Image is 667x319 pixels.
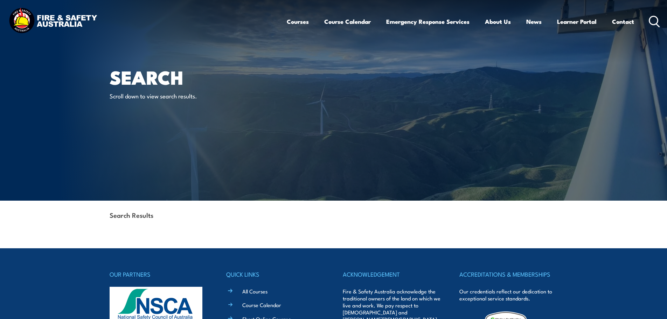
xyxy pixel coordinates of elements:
[459,288,557,302] p: Our credentials reflect our dedication to exceptional service standards.
[612,12,634,31] a: Contact
[557,12,597,31] a: Learner Portal
[110,269,208,279] h4: OUR PARTNERS
[287,12,309,31] a: Courses
[242,287,268,295] a: All Courses
[110,92,237,100] p: Scroll down to view search results.
[343,269,441,279] h4: ACKNOWLEDGEMENT
[485,12,511,31] a: About Us
[324,12,371,31] a: Course Calendar
[110,69,283,85] h1: Search
[526,12,542,31] a: News
[226,269,324,279] h4: QUICK LINKS
[386,12,470,31] a: Emergency Response Services
[242,301,281,308] a: Course Calendar
[459,269,557,279] h4: ACCREDITATIONS & MEMBERSHIPS
[110,210,153,220] strong: Search Results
